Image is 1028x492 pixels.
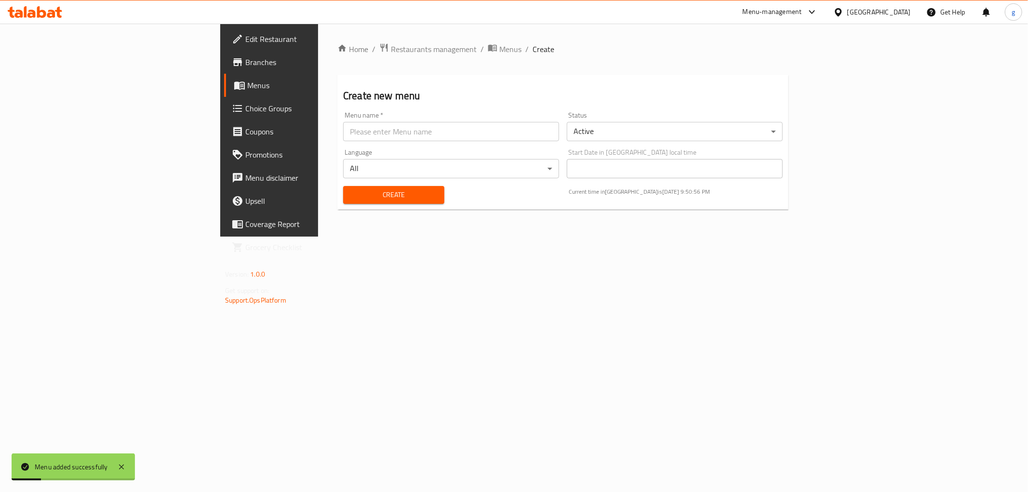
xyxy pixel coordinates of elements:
[245,241,384,253] span: Grocery Checklist
[847,7,911,17] div: [GEOGRAPHIC_DATA]
[245,103,384,114] span: Choice Groups
[245,56,384,68] span: Branches
[245,218,384,230] span: Coverage Report
[245,149,384,160] span: Promotions
[225,294,286,306] a: Support.OpsPlatform
[391,43,477,55] span: Restaurants management
[245,195,384,207] span: Upsell
[224,51,392,74] a: Branches
[35,462,108,472] div: Menu added successfully
[343,186,444,204] button: Create
[337,43,788,55] nav: breadcrumb
[245,33,384,45] span: Edit Restaurant
[1012,7,1015,17] span: g
[225,284,269,297] span: Get support on:
[499,43,521,55] span: Menus
[224,236,392,259] a: Grocery Checklist
[343,122,559,141] input: Please enter Menu name
[224,166,392,189] a: Menu disclaimer
[488,43,521,55] a: Menus
[343,89,783,103] h2: Create new menu
[245,172,384,184] span: Menu disclaimer
[245,126,384,137] span: Coupons
[567,122,783,141] div: Active
[224,189,392,213] a: Upsell
[569,187,783,196] p: Current time in [GEOGRAPHIC_DATA] is [DATE] 9:50:56 PM
[250,268,265,280] span: 1.0.0
[481,43,484,55] li: /
[743,6,802,18] div: Menu-management
[224,74,392,97] a: Menus
[533,43,554,55] span: Create
[225,268,249,280] span: Version:
[247,80,384,91] span: Menus
[343,159,559,178] div: All
[224,120,392,143] a: Coupons
[351,189,437,201] span: Create
[224,27,392,51] a: Edit Restaurant
[224,97,392,120] a: Choice Groups
[525,43,529,55] li: /
[224,213,392,236] a: Coverage Report
[379,43,477,55] a: Restaurants management
[224,143,392,166] a: Promotions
